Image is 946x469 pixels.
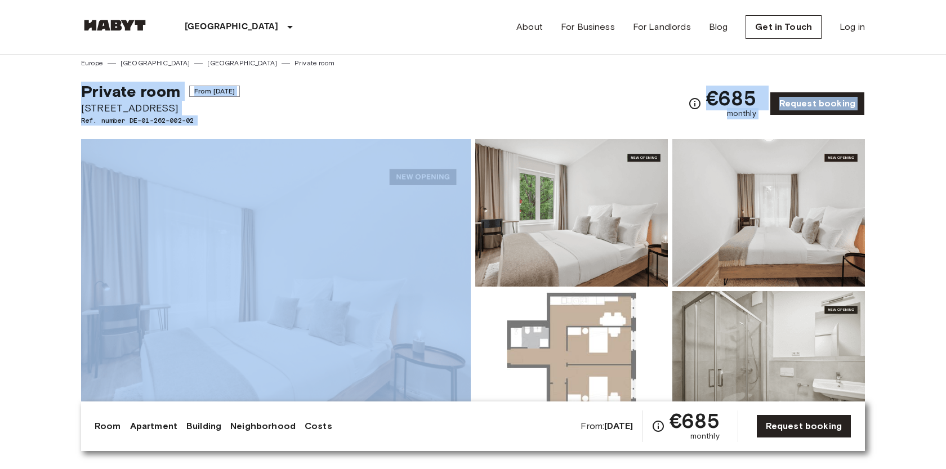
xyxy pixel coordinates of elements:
a: Request booking [756,414,851,438]
img: Picture of unit DE-01-262-002-02 [672,291,865,439]
a: Get in Touch [746,15,822,39]
span: €685 [706,88,756,108]
svg: Check cost overview for full price breakdown. Please note that discounts apply to new joiners onl... [688,97,702,110]
span: Ref. number DE-01-262-002-02 [81,115,240,126]
span: Private room [81,82,180,101]
p: [GEOGRAPHIC_DATA] [185,20,279,34]
a: [GEOGRAPHIC_DATA] [207,58,277,68]
a: For Landlords [633,20,691,34]
span: €685 [670,410,720,431]
a: Apartment [130,419,177,433]
img: Picture of unit DE-01-262-002-02 [475,139,668,287]
span: From [DATE] [189,86,240,97]
a: Costs [305,419,332,433]
span: monthly [690,431,720,442]
a: About [516,20,543,34]
img: Habyt [81,20,149,31]
a: Log in [840,20,865,34]
a: For Business [561,20,615,34]
a: Request booking [770,92,865,115]
b: [DATE] [604,421,633,431]
a: Room [95,419,121,433]
img: Picture of unit DE-01-262-002-02 [475,291,668,439]
a: Private room [294,58,334,68]
img: Picture of unit DE-01-262-002-02 [672,139,865,287]
a: Building [186,419,221,433]
a: Neighborhood [230,419,296,433]
span: [STREET_ADDRESS] [81,101,240,115]
span: monthly [727,108,756,119]
a: Europe [81,58,103,68]
span: From: [581,420,633,432]
a: Blog [709,20,728,34]
a: [GEOGRAPHIC_DATA] [121,58,190,68]
img: Marketing picture of unit DE-01-262-002-02 [81,139,471,439]
svg: Check cost overview for full price breakdown. Please note that discounts apply to new joiners onl... [652,419,665,433]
